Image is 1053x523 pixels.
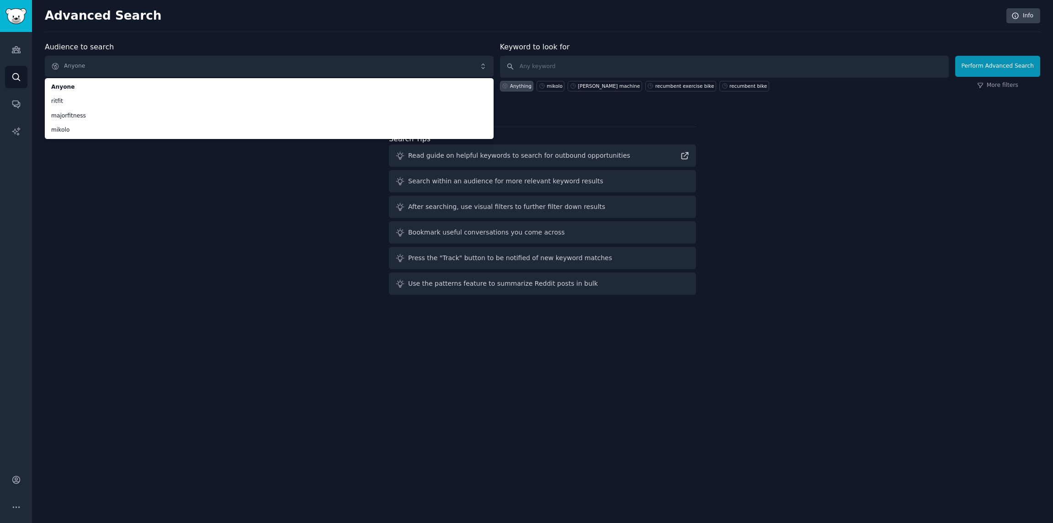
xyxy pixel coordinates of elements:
input: Any keyword [500,56,949,78]
div: Press the "Track" button to be notified of new keyword matches [408,253,612,263]
button: Anyone [45,56,494,77]
div: Search within an audience for more relevant keyword results [408,176,603,186]
div: Use the patterns feature to summarize Reddit posts in bulk [408,279,598,288]
div: recumbent exercise bike [655,83,714,89]
button: Perform Advanced Search [955,56,1040,77]
label: Search Tips [389,134,431,143]
div: Bookmark useful conversations you come across [408,228,565,237]
ul: Anyone [45,78,494,139]
h2: Advanced Search [45,9,1001,23]
span: Anyone [51,83,487,91]
a: Info [1006,8,1040,24]
span: mikolo [51,126,487,134]
span: majorfitness [51,112,487,120]
div: recumbent bike [729,83,767,89]
label: Keyword to look for [500,43,570,51]
img: GummySearch logo [5,8,27,24]
label: Audience to search [45,43,114,51]
span: ritfit [51,97,487,106]
div: Read guide on helpful keywords to search for outbound opportunities [408,151,630,160]
div: [PERSON_NAME] machine [578,83,640,89]
div: Anything [510,83,532,89]
a: More filters [977,81,1018,90]
div: After searching, use visual filters to further filter down results [408,202,605,212]
div: mikolo [547,83,563,89]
